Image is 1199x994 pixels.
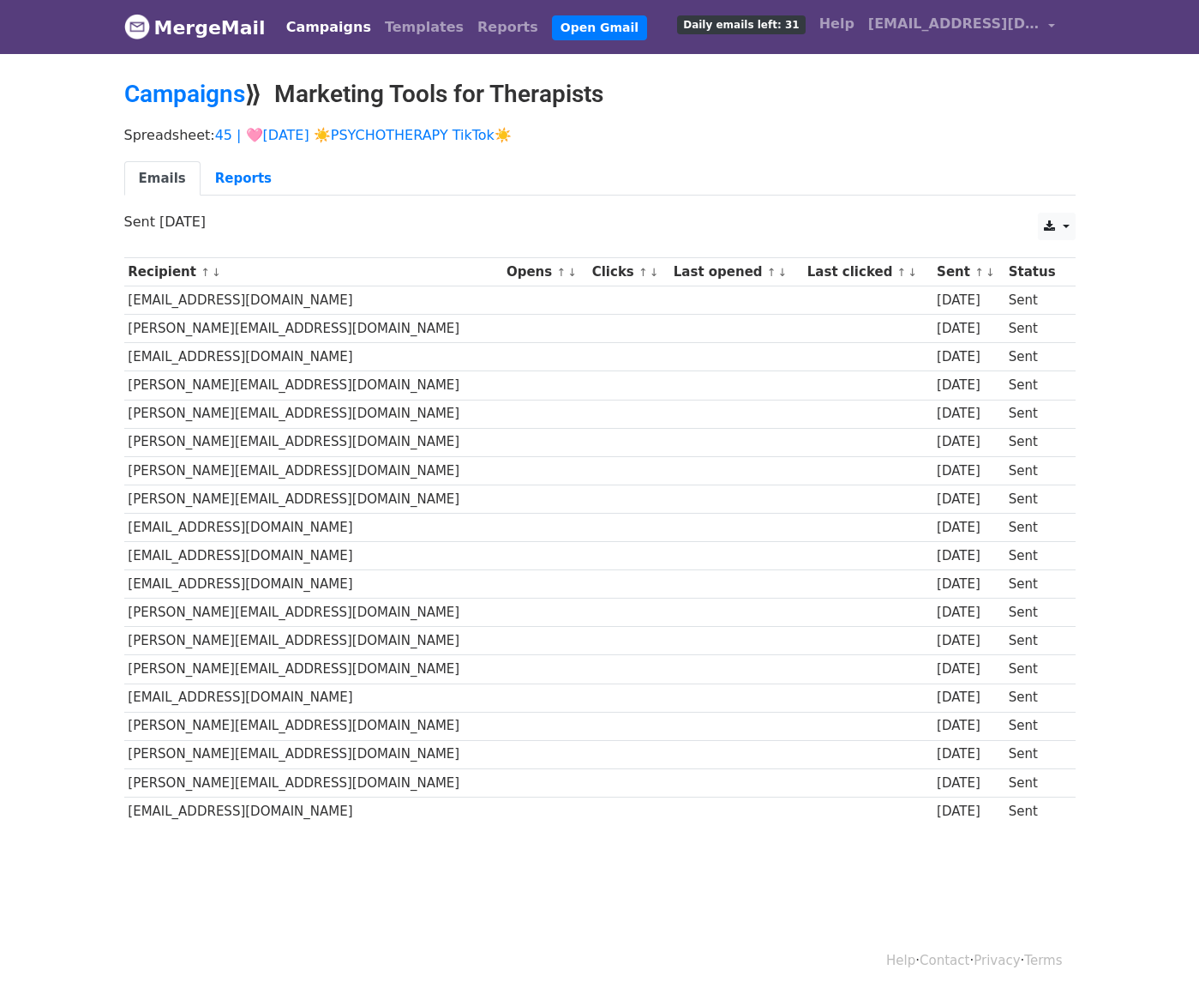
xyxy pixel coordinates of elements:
td: [PERSON_NAME][EMAIL_ADDRESS][DOMAIN_NAME] [124,456,503,485]
td: [PERSON_NAME][EMAIL_ADDRESS][DOMAIN_NAME] [124,655,503,684]
th: Last opened [669,258,803,286]
th: Status [1004,258,1066,286]
td: [PERSON_NAME][EMAIL_ADDRESS][DOMAIN_NAME] [124,315,503,343]
a: ↓ [567,266,577,279]
a: Daily emails left: 31 [670,7,812,41]
a: Open Gmail [552,15,647,40]
th: Sent [932,258,1004,286]
div: [DATE] [937,774,1000,793]
td: Sent [1004,740,1066,768]
a: MergeMail [124,9,266,45]
th: Last clicked [803,258,932,286]
td: Sent [1004,599,1066,627]
a: Reports [471,10,545,45]
td: [EMAIL_ADDRESS][DOMAIN_NAME] [124,684,503,712]
div: [DATE] [937,432,1000,452]
a: Templates [378,10,471,45]
a: Privacy [974,953,1020,968]
div: [DATE] [937,688,1000,708]
div: [DATE] [937,376,1000,395]
td: Sent [1004,570,1066,599]
div: [DATE] [937,631,1000,651]
a: [EMAIL_ADDRESS][DOMAIN_NAME] [861,7,1062,47]
a: ↑ [767,266,776,279]
td: [PERSON_NAME][EMAIL_ADDRESS][DOMAIN_NAME] [124,485,503,513]
div: [DATE] [937,802,1000,822]
div: [DATE] [937,490,1000,509]
p: Spreadsheet: [124,126,1076,144]
th: Opens [502,258,588,286]
td: [PERSON_NAME][EMAIL_ADDRESS][DOMAIN_NAME] [124,400,503,428]
td: Sent [1004,627,1066,655]
td: [PERSON_NAME][EMAIL_ADDRESS][DOMAIN_NAME] [124,371,503,400]
div: [DATE] [937,518,1000,538]
td: Sent [1004,428,1066,456]
td: Sent [1004,513,1066,541]
a: Help [886,953,915,968]
td: Sent [1004,485,1066,513]
img: MergeMail logo [124,14,150,39]
div: [DATE] [937,461,1000,481]
th: Recipient [124,258,503,286]
span: Daily emails left: 31 [677,15,805,34]
td: Sent [1004,456,1066,485]
td: Sent [1004,684,1066,712]
td: Sent [1004,542,1066,570]
td: Sent [1004,768,1066,797]
td: Sent [1004,286,1066,315]
td: Sent [1004,315,1066,343]
td: Sent [1004,797,1066,825]
div: [DATE] [937,546,1000,566]
td: [EMAIL_ADDRESS][DOMAIN_NAME] [124,797,503,825]
a: ↑ [638,266,648,279]
span: [EMAIL_ADDRESS][DOMAIN_NAME] [868,14,1040,34]
h2: ⟫ Marketing Tools for Therapists [124,80,1076,109]
a: Campaigns [124,80,245,108]
a: ↓ [650,266,659,279]
td: [EMAIL_ADDRESS][DOMAIN_NAME] [124,570,503,599]
a: 45 | 🩷[DATE] ☀️PSYCHOTHERAPY TikTok☀️ [215,127,512,143]
td: [PERSON_NAME][EMAIL_ADDRESS][DOMAIN_NAME] [124,599,503,627]
a: ↑ [974,266,984,279]
td: [EMAIL_ADDRESS][DOMAIN_NAME] [124,286,503,315]
a: ↑ [897,266,907,279]
div: [DATE] [937,660,1000,679]
div: [DATE] [937,291,1000,310]
td: [PERSON_NAME][EMAIL_ADDRESS][DOMAIN_NAME] [124,740,503,768]
td: [PERSON_NAME][EMAIL_ADDRESS][DOMAIN_NAME] [124,428,503,456]
a: Terms [1024,953,1062,968]
a: Emails [124,161,201,196]
div: [DATE] [937,404,1000,424]
a: ↓ [778,266,788,279]
a: ↓ [212,266,221,279]
td: [EMAIL_ADDRESS][DOMAIN_NAME] [124,343,503,371]
td: Sent [1004,343,1066,371]
a: Contact [920,953,969,968]
a: ↓ [986,266,995,279]
td: [EMAIL_ADDRESS][DOMAIN_NAME] [124,542,503,570]
div: [DATE] [937,347,1000,367]
td: [PERSON_NAME][EMAIL_ADDRESS][DOMAIN_NAME] [124,627,503,655]
td: [EMAIL_ADDRESS][DOMAIN_NAME] [124,513,503,541]
div: [DATE] [937,319,1000,339]
p: Sent [DATE] [124,213,1076,231]
div: [DATE] [937,575,1000,594]
div: [DATE] [937,744,1000,764]
td: Sent [1004,400,1066,428]
td: Sent [1004,712,1066,740]
a: Reports [201,161,286,196]
a: ↑ [201,266,210,279]
a: Campaigns [279,10,378,45]
a: Help [812,7,861,41]
td: [PERSON_NAME][EMAIL_ADDRESS][DOMAIN_NAME] [124,768,503,797]
td: [PERSON_NAME][EMAIL_ADDRESS][DOMAIN_NAME] [124,712,503,740]
div: [DATE] [937,603,1000,623]
a: ↑ [556,266,566,279]
td: Sent [1004,371,1066,400]
th: Clicks [588,258,669,286]
div: [DATE] [937,716,1000,736]
td: Sent [1004,655,1066,684]
a: ↓ [908,266,917,279]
